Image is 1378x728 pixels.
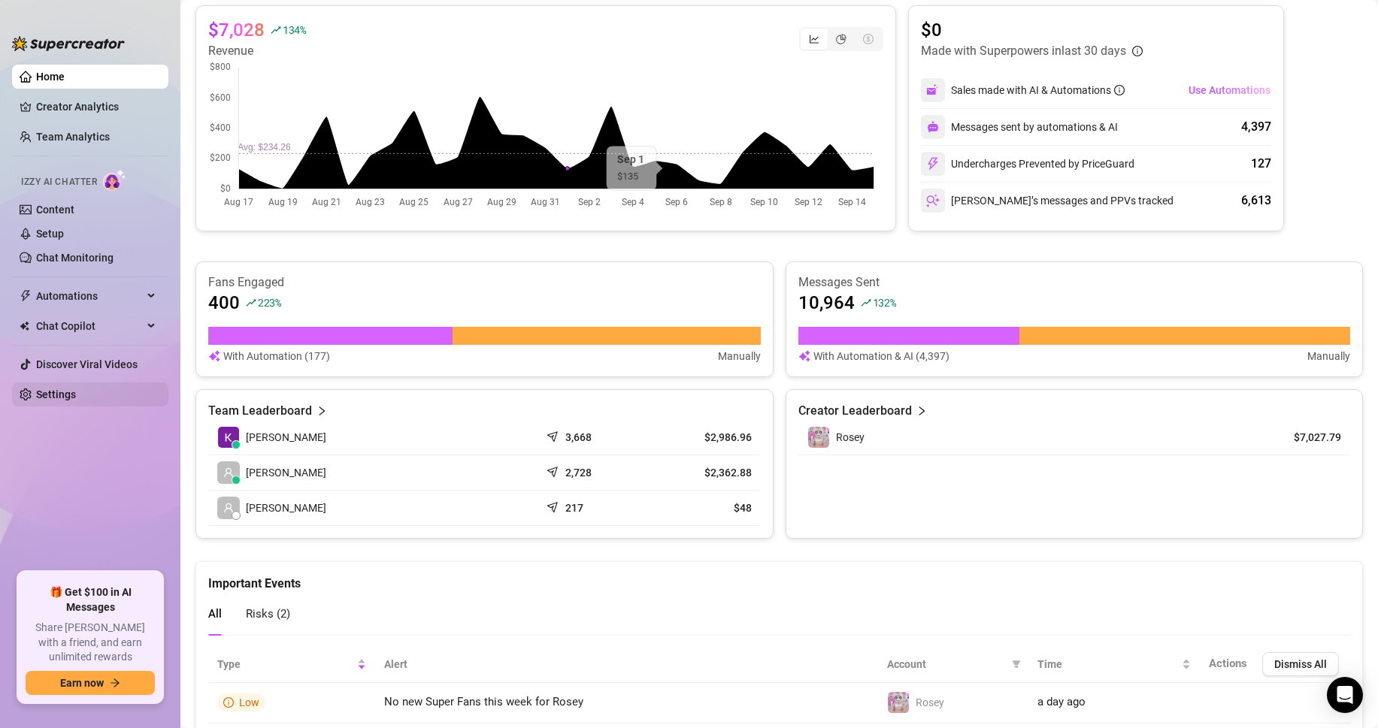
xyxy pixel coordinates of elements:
[1241,118,1271,136] div: 4,397
[921,18,1143,42] article: $0
[798,274,1351,291] article: Messages Sent
[223,348,330,364] article: With Automation (177)
[20,290,32,302] span: thunderbolt
[888,692,909,713] img: Rosey
[1028,646,1200,683] th: Time
[1327,677,1363,713] div: Open Intercom Messenger
[887,656,1006,672] span: Account
[208,291,240,315] article: 400
[384,695,583,708] span: No new Super Fans this week for Rosey
[1189,84,1270,96] span: Use Automations
[659,430,752,445] article: $2,986.96
[836,431,865,443] span: Rosey
[916,696,944,708] span: Rosey
[926,83,940,97] img: svg%3e
[1251,155,1271,173] div: 127
[110,678,120,688] span: arrow-right
[1262,652,1339,676] button: Dismiss All
[208,274,761,291] article: Fans Engaged
[26,585,155,615] span: 🎁 Get $100 in AI Messages
[36,388,76,400] a: Settings
[103,169,126,191] img: AI Chatter
[1241,192,1271,210] div: 6,613
[1132,46,1143,56] span: info-circle
[565,430,592,445] article: 3,668
[258,295,281,310] span: 223 %
[1009,653,1024,675] span: filter
[21,175,97,189] span: Izzy AI Chatter
[798,402,912,420] article: Creator Leaderboard
[1209,657,1247,670] span: Actions
[36,284,143,308] span: Automations
[921,42,1126,60] article: Made with Superpowers in last 30 days
[798,348,810,364] img: svg%3e
[218,427,239,448] img: Kateri
[316,402,327,420] span: right
[873,295,896,310] span: 132 %
[217,656,354,672] span: Type
[1012,660,1021,669] span: filter
[283,23,306,37] span: 134 %
[36,95,156,119] a: Creator Analytics
[861,298,871,308] span: rise
[565,500,583,515] article: 217
[921,152,1134,176] div: Undercharges Prevented by PriceGuard
[813,348,949,364] article: With Automation & AI (4,397)
[547,427,562,443] span: send
[26,671,155,695] button: Earn nowarrow-right
[1114,85,1125,95] span: info-circle
[271,25,281,35] span: rise
[1273,430,1341,445] article: $7,027.79
[951,82,1125,98] div: Sales made with AI & Automations
[547,463,562,478] span: send
[1274,658,1327,670] span: Dismiss All
[808,427,829,448] img: Rosey
[565,465,592,480] article: 2,728
[809,34,819,44] span: line-chart
[926,157,940,171] img: svg%3e
[659,500,752,515] article: $48
[375,646,878,683] th: Alert
[36,314,143,338] span: Chat Copilot
[798,291,855,315] article: 10,964
[1037,656,1179,672] span: Time
[36,228,64,240] a: Setup
[239,696,259,708] span: Low
[36,71,65,83] a: Home
[246,607,290,621] span: Risks ( 2 )
[926,194,940,207] img: svg%3e
[659,465,752,480] article: $2,362.88
[208,562,1350,593] div: Important Events
[208,42,306,60] article: Revenue
[547,498,562,513] span: send
[246,429,326,446] span: [PERSON_NAME]
[1188,78,1271,102] button: Use Automations
[863,34,874,44] span: dollar-circle
[208,18,265,42] article: $7,028
[36,204,74,216] a: Content
[223,697,234,708] span: info-circle
[921,189,1174,213] div: [PERSON_NAME]’s messages and PPVs tracked
[26,621,155,665] span: Share [PERSON_NAME] with a friend, and earn unlimited rewards
[208,607,222,621] span: All
[1307,348,1350,364] article: Manually
[246,500,326,516] span: [PERSON_NAME]
[208,646,375,683] th: Type
[223,503,234,513] span: user
[12,36,125,51] img: logo-BBDzfeDw.svg
[927,121,939,133] img: svg%3e
[208,348,220,364] img: svg%3e
[836,34,846,44] span: pie-chart
[799,27,883,51] div: segmented control
[718,348,761,364] article: Manually
[60,677,104,689] span: Earn now
[246,298,256,308] span: rise
[921,115,1118,139] div: Messages sent by automations & AI
[208,402,312,420] article: Team Leaderboard
[36,252,114,264] a: Chat Monitoring
[36,358,138,370] a: Discover Viral Videos
[20,321,29,331] img: Chat Copilot
[1037,695,1086,708] span: a day ago
[916,402,927,420] span: right
[223,467,234,478] span: user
